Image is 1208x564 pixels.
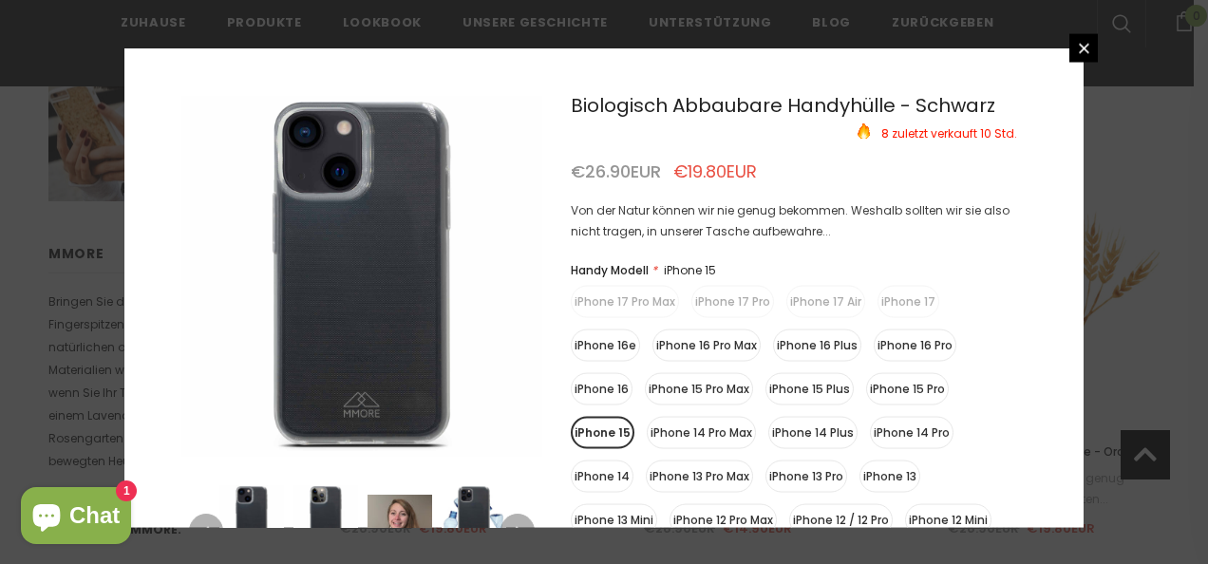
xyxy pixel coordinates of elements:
[874,329,956,362] label: iPhone 16 Pro
[765,373,854,405] label: iPhone 15 Plus
[789,504,893,536] label: iPhone 12 / 12 Pro
[859,461,920,493] label: iPhone 13
[881,125,889,141] span: 8
[571,329,640,362] label: iPhone 16e
[293,485,358,550] img: iPhone 13 PRO MAX transparent phone case
[905,504,991,536] label: iPhone 12 Mini
[571,461,633,493] label: iPhone 14
[664,262,716,278] span: iPhone 15
[870,417,953,449] label: iPhone 14 Pro
[219,485,284,550] img: iPhone 13 MINI transparent phone case
[691,286,774,318] label: iPhone 17 Pro
[980,125,991,141] span: 10
[673,160,757,183] span: €19.80EUR
[765,461,847,493] label: iPhone 13 Pro
[768,417,858,449] label: iPhone 14 Plus
[571,286,679,318] label: iPhone 17 Pro Max
[571,417,634,449] label: iPhone 15
[786,286,865,318] label: iPhone 17 Air
[571,92,995,119] a: Biologisch abbaubare Handyhülle - Schwarz
[571,373,632,405] label: iPhone 16
[652,329,761,362] label: iPhone 16 Pro Max
[571,200,1017,242] div: Von der Natur können wir nie genug bekommen. Weshalb sollten wir sie also nicht tragen, in unsere...
[442,485,506,550] img: Transparent Recycled Plastic phone Case
[15,487,137,549] inbox-online-store-chat: Onlineshop-Chat von Shopify
[1069,34,1098,63] a: Schließen
[866,373,949,405] label: iPhone 15 Pro
[645,373,753,405] label: iPhone 15 Pro Max
[773,329,861,362] label: iPhone 16 Plus
[994,125,1017,141] span: Std.
[670,504,777,536] label: iPhone 12 Pro Max
[571,504,657,536] label: iPhone 13 Mini
[647,417,756,449] label: iPhone 14 Pro Max
[878,286,939,318] label: iPhone 17
[368,495,432,559] img: 1c1dfcd0ee7b4601bc08c007ed026c36.thumbnail.0000000000_small.jpg
[571,160,661,183] span: €26.90EUR
[892,125,977,141] span: zuletzt verkauft
[646,461,753,493] label: iPhone 13 Pro Max
[571,262,649,278] span: Handy Modell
